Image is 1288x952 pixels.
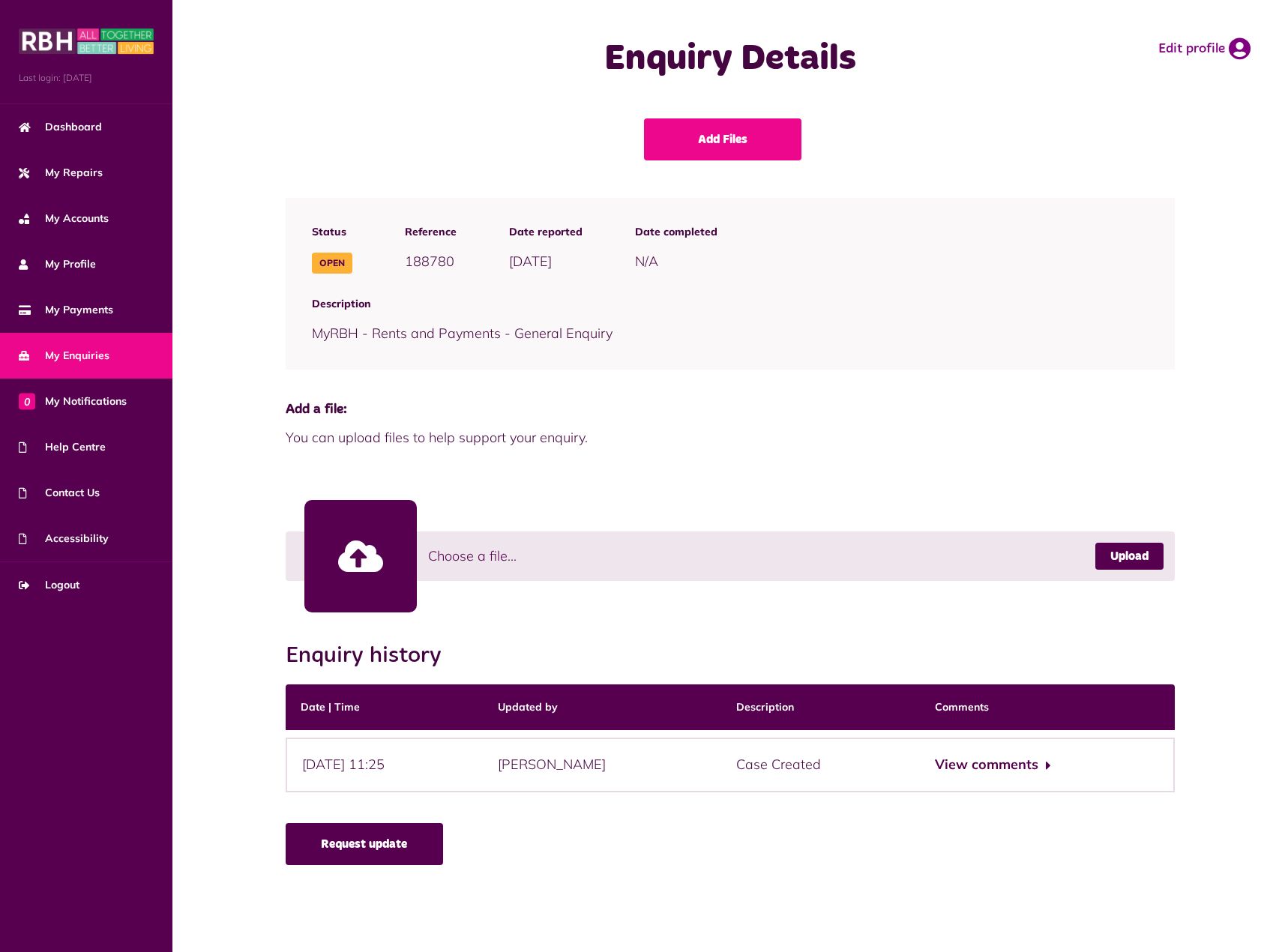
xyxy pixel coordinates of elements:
span: Contact Us [19,485,100,501]
th: Date | Time [286,684,483,730]
th: Comments [920,684,1176,730]
span: N/A [635,253,658,270]
span: Last login: [DATE] [19,71,154,85]
h2: Enquiry history [286,642,457,669]
img: MyRBH [19,26,154,56]
span: Accessibility [19,531,109,546]
a: Add Files [644,118,801,160]
h1: Enquiry Details [466,37,994,81]
span: Help Centre [19,439,106,455]
a: Edit profile [1158,37,1251,60]
span: My Profile [19,256,96,272]
span: Add a file: [286,400,1176,420]
span: 188780 [405,253,454,270]
th: Description [721,684,920,730]
span: My Accounts [19,211,109,226]
div: [PERSON_NAME] [483,738,721,792]
span: My Enquiries [19,348,109,364]
button: View comments [935,754,1051,776]
span: My Repairs [19,165,103,181]
div: Case Created [721,738,920,792]
span: You can upload files to help support your enquiry. [286,427,1176,448]
span: My Payments [19,302,113,318]
span: Description [312,296,1149,312]
div: [DATE] 11:25 [286,738,483,792]
span: Logout [19,577,79,593]
span: [DATE] [509,253,552,270]
span: Date reported [509,224,583,240]
span: Dashboard [19,119,102,135]
span: MyRBH - Rents and Payments - General Enquiry [312,325,613,342]
span: Date completed [635,224,717,240]
span: 0 [19,393,35,409]
th: Updated by [483,684,721,730]
span: Choose a file... [428,546,517,566]
span: Open [312,253,352,274]
a: Request update [286,823,443,865]
span: Status [312,224,352,240]
a: Upload [1095,543,1164,570]
span: Reference [405,224,457,240]
span: My Notifications [19,394,127,409]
